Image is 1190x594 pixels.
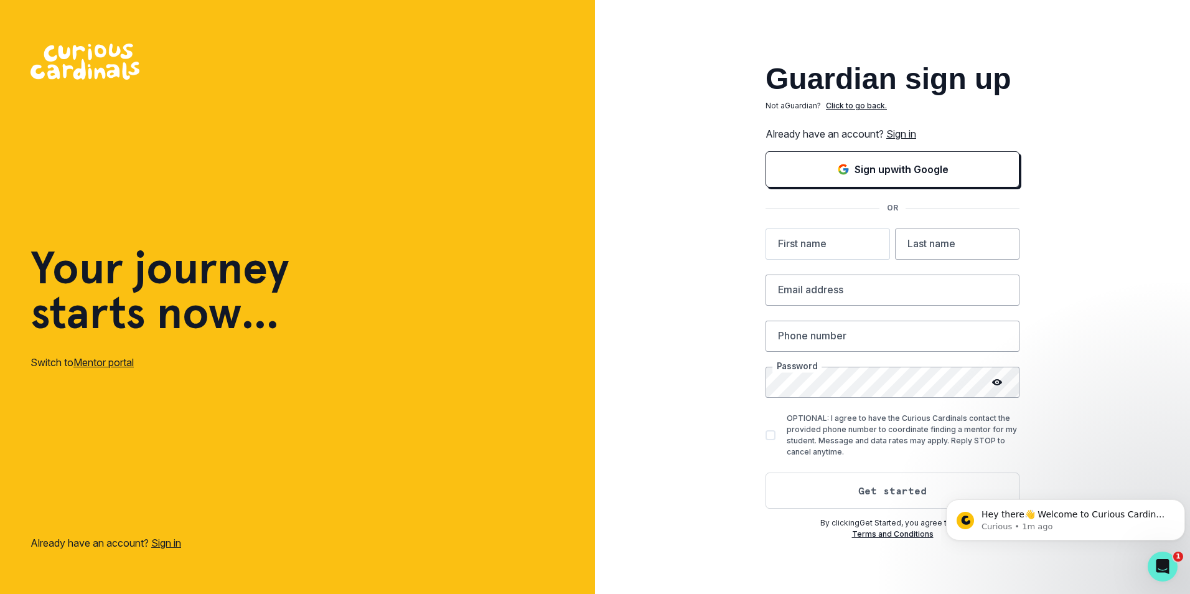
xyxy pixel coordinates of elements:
a: Mentor portal [73,356,134,369]
a: Terms and Conditions [852,529,934,539]
p: Already have an account? [766,126,1019,141]
p: Click to go back. [826,100,887,111]
p: Not a Guardian ? [766,100,821,111]
a: Sign in [151,537,181,549]
iframe: Intercom live chat [1148,552,1178,582]
span: Switch to [30,356,73,369]
p: Sign up with Google [855,162,949,177]
p: OR [879,202,906,214]
p: Already have an account? [30,535,181,550]
h1: Your journey starts now... [30,245,289,335]
button: Get started [766,473,1019,509]
p: OPTIONAL: I agree to have the Curious Cardinals contact the provided phone number to coordinate f... [787,413,1019,458]
a: Sign in [886,128,916,140]
img: Curious Cardinals Logo [30,44,139,80]
button: Sign in with Google (GSuite) [766,151,1019,187]
span: 1 [1173,552,1183,562]
h2: Guardian sign up [766,64,1019,94]
p: By clicking Get Started , you agree to our [766,517,1019,529]
iframe: Intercom notifications message [941,473,1190,560]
